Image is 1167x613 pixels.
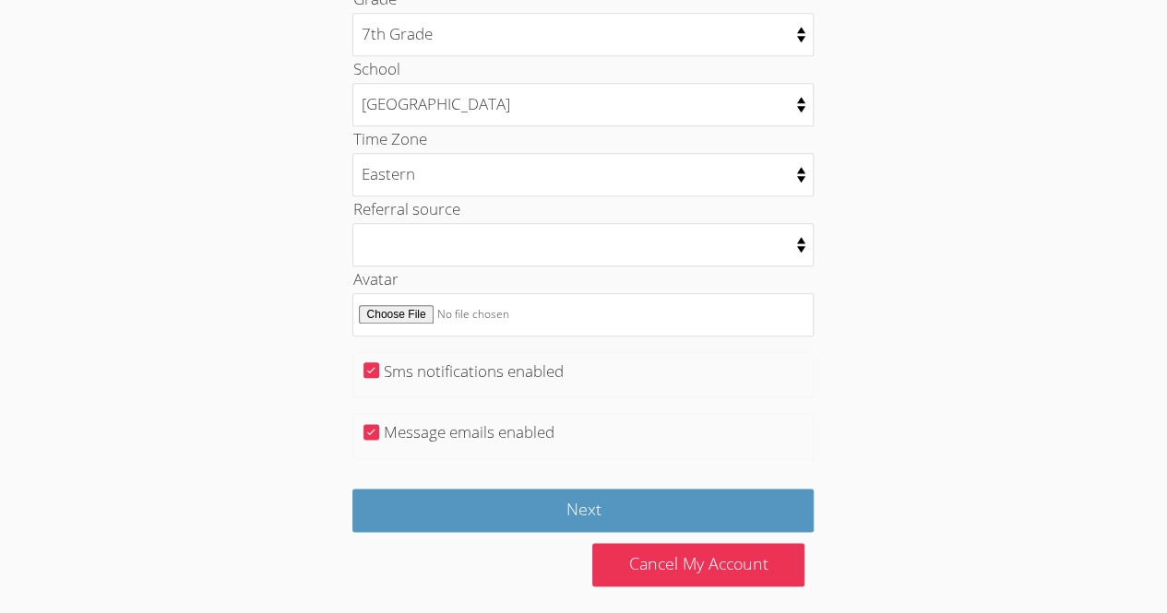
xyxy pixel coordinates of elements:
label: Avatar [352,268,398,289]
label: Referral source [352,198,459,219]
input: Next [352,489,814,532]
a: Cancel My Account [592,543,804,586]
label: Time Zone [352,128,426,149]
label: Message emails enabled [384,421,554,442]
label: School [352,58,399,79]
label: Sms notifications enabled [384,360,564,382]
